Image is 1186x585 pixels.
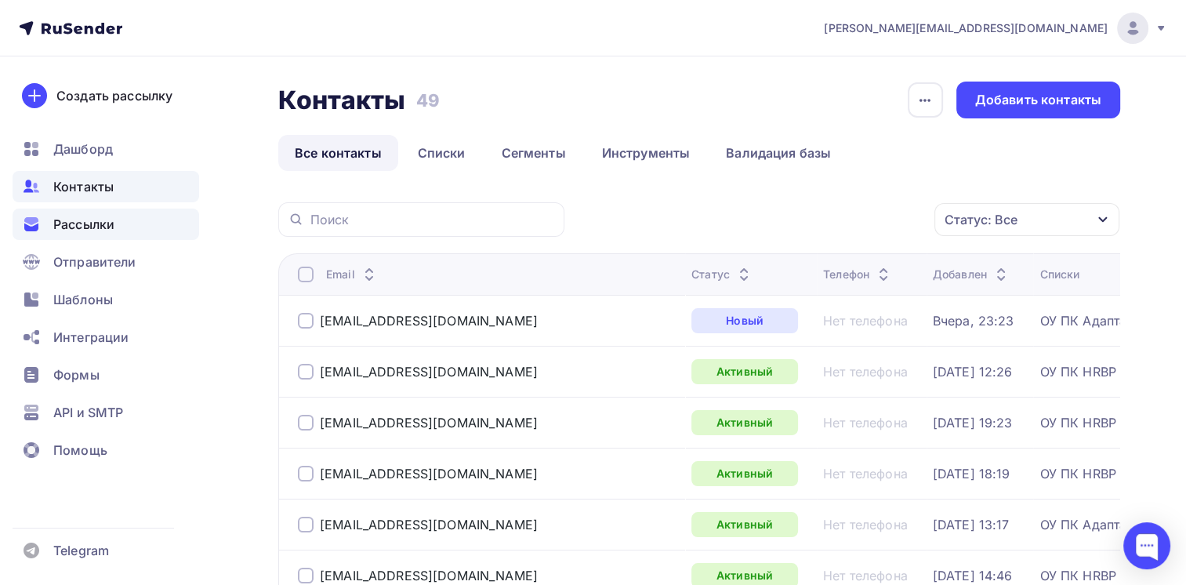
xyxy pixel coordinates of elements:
div: Добавить контакты [975,91,1101,109]
a: Валидация базы [709,135,847,171]
a: Нет телефона [823,415,908,431]
a: Шаблоны [13,284,199,315]
span: Telegram [53,541,109,560]
a: Рассылки [13,209,199,240]
a: [PERSON_NAME][EMAIL_ADDRESS][DOMAIN_NAME] [824,13,1167,44]
div: Создать рассылку [56,86,172,105]
span: Дашборд [53,140,113,158]
a: ОУ ПК HRBP [1039,568,1115,583]
a: Сегменты [485,135,582,171]
a: [EMAIL_ADDRESS][DOMAIN_NAME] [320,313,538,329]
div: Списки [1039,267,1079,282]
a: Все контакты [278,135,398,171]
span: Контакты [53,177,114,196]
span: API и SMTP [53,403,123,422]
a: Нет телефона [823,466,908,481]
a: [EMAIL_ADDRESS][DOMAIN_NAME] [320,415,538,431]
a: Активный [691,410,798,435]
a: [EMAIL_ADDRESS][DOMAIN_NAME] [320,466,538,481]
a: Списки [401,135,482,171]
input: Поиск [310,211,555,228]
div: Email [326,267,379,282]
a: Активный [691,359,798,384]
a: ОУ ПК HRBP [1039,364,1115,380]
a: Новый [691,308,798,333]
a: [DATE] 12:26 [933,364,1013,380]
a: [EMAIL_ADDRESS][DOMAIN_NAME] [320,568,538,583]
span: Шаблоны [53,290,113,309]
a: Контакты [13,171,199,202]
a: Нет телефона [823,313,908,329]
h3: 49 [416,89,440,111]
a: [DATE] 18:19 [933,466,1010,481]
a: [DATE] 13:17 [933,517,1010,532]
div: Телефон [823,267,893,282]
span: Рассылки [53,215,114,234]
a: Вчера, 23:23 [933,313,1014,329]
a: Отправители [13,246,199,278]
span: Формы [53,365,100,384]
a: Дашборд [13,133,199,165]
a: Формы [13,359,199,391]
div: Статус [691,267,753,282]
a: ОУ ПК HRBP [1039,415,1115,431]
div: Статус: Все [945,210,1017,229]
span: Отправители [53,253,136,271]
a: [EMAIL_ADDRESS][DOMAIN_NAME] [320,364,538,380]
a: Инструменты [586,135,707,171]
a: Нет телефона [823,517,908,532]
a: Нет телефона [823,568,908,583]
button: Статус: Все [934,202,1120,237]
span: Интеграции [53,328,129,347]
a: [EMAIL_ADDRESS][DOMAIN_NAME] [320,517,538,532]
a: Активный [691,512,798,537]
div: Добавлен [933,267,1010,282]
span: [PERSON_NAME][EMAIL_ADDRESS][DOMAIN_NAME] [824,20,1108,36]
a: Активный [691,461,798,486]
a: [DATE] 14:46 [933,568,1013,583]
a: ОУ ПК HRBP [1039,466,1115,481]
a: ОУ ПК Адаптация [1039,517,1148,532]
a: ОУ ПК Адаптация [1039,313,1148,329]
span: Помощь [53,441,107,460]
h2: Контакты [278,85,405,116]
a: [DATE] 19:23 [933,415,1013,431]
a: Нет телефона [823,364,908,380]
